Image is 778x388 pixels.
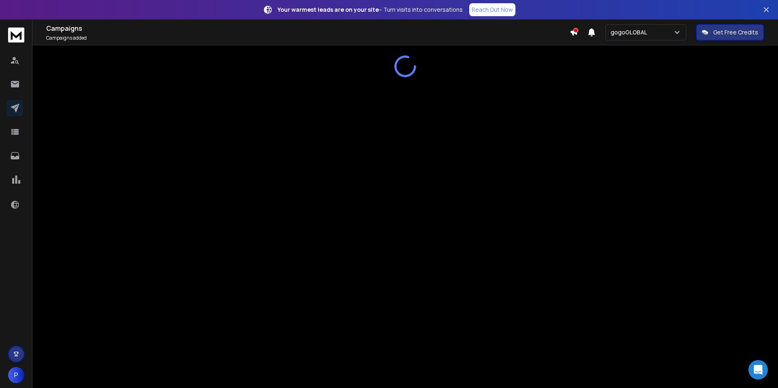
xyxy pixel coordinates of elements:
[278,6,379,13] strong: Your warmest leads are on your site
[713,28,758,36] p: Get Free Credits
[696,24,764,40] button: Get Free Credits
[8,28,24,42] img: logo
[469,3,515,16] a: Reach Out Now
[8,367,24,383] button: P
[46,35,570,41] p: Campaigns added
[611,28,650,36] p: gogoGLOBAL
[472,6,513,14] p: Reach Out Now
[748,360,768,380] div: Open Intercom Messenger
[278,6,463,14] p: – Turn visits into conversations
[46,23,570,33] h1: Campaigns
